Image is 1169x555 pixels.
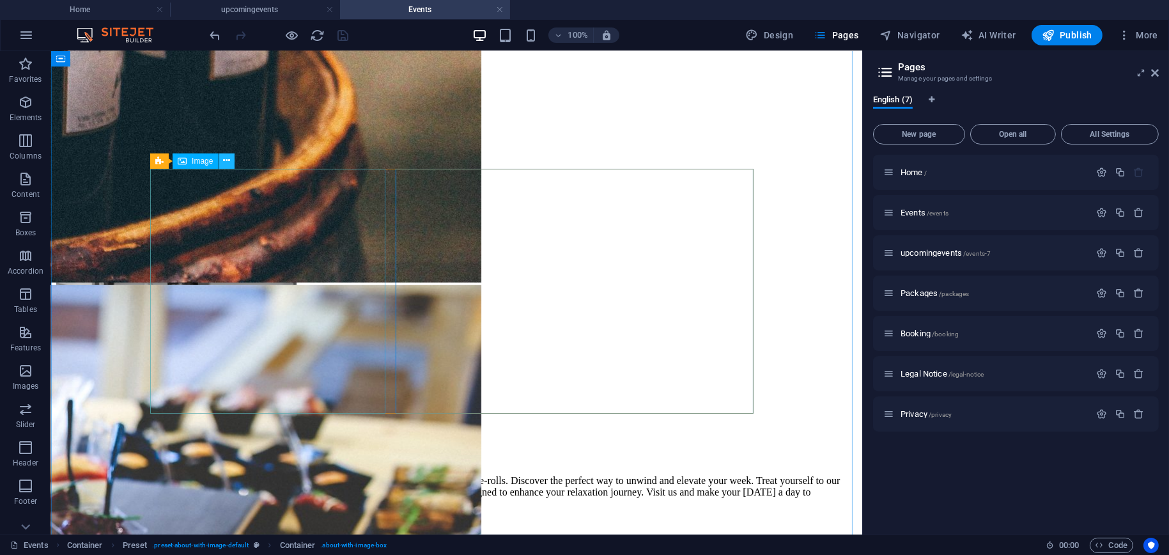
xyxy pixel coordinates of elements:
span: Pages [814,29,858,42]
span: Code [1095,538,1127,553]
i: On resize automatically adjust zoom level to fit chosen device. [601,29,612,41]
a: Click to cancel selection. Double-click to open Pages [10,538,49,553]
button: Pages [809,25,863,45]
span: /booking [932,331,959,338]
div: Duplicate [1115,288,1126,299]
nav: breadcrumb [67,538,387,553]
button: All Settings [1061,124,1159,145]
div: Duplicate [1115,167,1126,178]
i: Undo: Change text (Ctrl+Z) [208,28,223,43]
span: . about-with-image-box [320,538,387,553]
h4: Events [340,3,510,17]
span: /events [927,210,948,217]
div: Remove [1134,328,1145,339]
div: Duplicate [1115,247,1126,258]
button: Publish [1032,25,1103,45]
div: Remove [1134,207,1145,218]
div: upcomingevents/events-7 [897,249,1090,257]
div: Privacy/privacy [897,410,1090,418]
div: Duplicate [1115,368,1126,379]
div: Language Tabs [873,95,1159,119]
div: Design (Ctrl+Alt+Y) [741,25,799,45]
span: Click to open page [901,208,948,217]
div: Duplicate [1115,207,1126,218]
span: : [1068,540,1070,550]
h6: Session time [1046,538,1080,553]
span: Navigator [879,29,940,42]
span: Click to open page [901,168,927,177]
span: Click to select. Double-click to edit [67,538,103,553]
span: All Settings [1067,130,1153,138]
span: Click to select. Double-click to edit [280,538,316,553]
span: /privacy [929,411,952,418]
div: Remove [1134,368,1145,379]
span: AI Writer [961,29,1016,42]
span: Click to select. Double-click to edit [123,538,148,553]
span: English (7) [873,92,913,110]
button: More [1113,25,1163,45]
i: This element is a customizable preset [254,542,259,549]
span: Packages [901,288,969,298]
div: Settings [1096,207,1107,218]
button: Open all [970,124,1057,145]
p: Tables [14,304,37,315]
div: The startpage cannot be deleted [1134,167,1145,178]
p: Content [12,189,40,199]
span: Click to open page [901,409,952,419]
span: Open all [976,130,1051,138]
i: Reload page [311,28,325,43]
span: Click to open page [901,248,991,258]
div: Settings [1096,368,1107,379]
span: / [924,169,927,176]
div: Duplicate [1115,328,1126,339]
div: Remove [1134,247,1145,258]
div: Packages/packages [897,289,1090,297]
span: Booking [901,329,959,338]
p: Images [13,381,39,391]
h3: Manage your pages and settings [898,73,1133,84]
div: Settings [1096,409,1107,419]
button: Design [741,25,799,45]
p: Features [10,343,41,353]
button: Click here to leave preview mode and continue editing [284,27,300,43]
h2: Pages [898,61,1159,73]
div: Settings [1096,288,1107,299]
span: Legal Notice [901,369,984,379]
div: Remove [1134,288,1145,299]
p: Footer [14,496,37,506]
span: Image [192,157,213,165]
button: Navigator [874,25,945,45]
span: New page [879,130,959,138]
span: . preset-about-with-image-default [152,538,249,553]
span: More [1118,29,1158,42]
p: Favorites [9,74,42,84]
button: undo [208,27,223,43]
span: Design [746,29,794,42]
button: New page [873,124,965,145]
div: Settings [1096,247,1107,258]
h6: 100% [568,27,588,43]
div: Events/events [897,208,1090,217]
button: Usercentrics [1143,538,1159,553]
h4: upcomingevents [170,3,340,17]
div: Booking/booking [897,329,1090,338]
p: Boxes [15,228,36,238]
p: Slider [16,419,36,430]
span: /packages [939,290,969,297]
button: AI Writer [956,25,1021,45]
button: Code [1090,538,1133,553]
img: Editor Logo [74,27,169,43]
div: Settings [1096,167,1107,178]
span: /legal-notice [948,371,984,378]
span: 00 00 [1059,538,1079,553]
span: Publish [1042,29,1092,42]
div: Remove [1134,409,1145,419]
p: Elements [10,113,42,123]
p: Columns [10,151,42,161]
button: reload [310,27,325,43]
button: 100% [548,27,594,43]
p: Header [13,458,38,468]
div: Home/ [897,168,1090,176]
span: /events-7 [963,250,991,257]
div: Legal Notice/legal-notice [897,370,1090,378]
